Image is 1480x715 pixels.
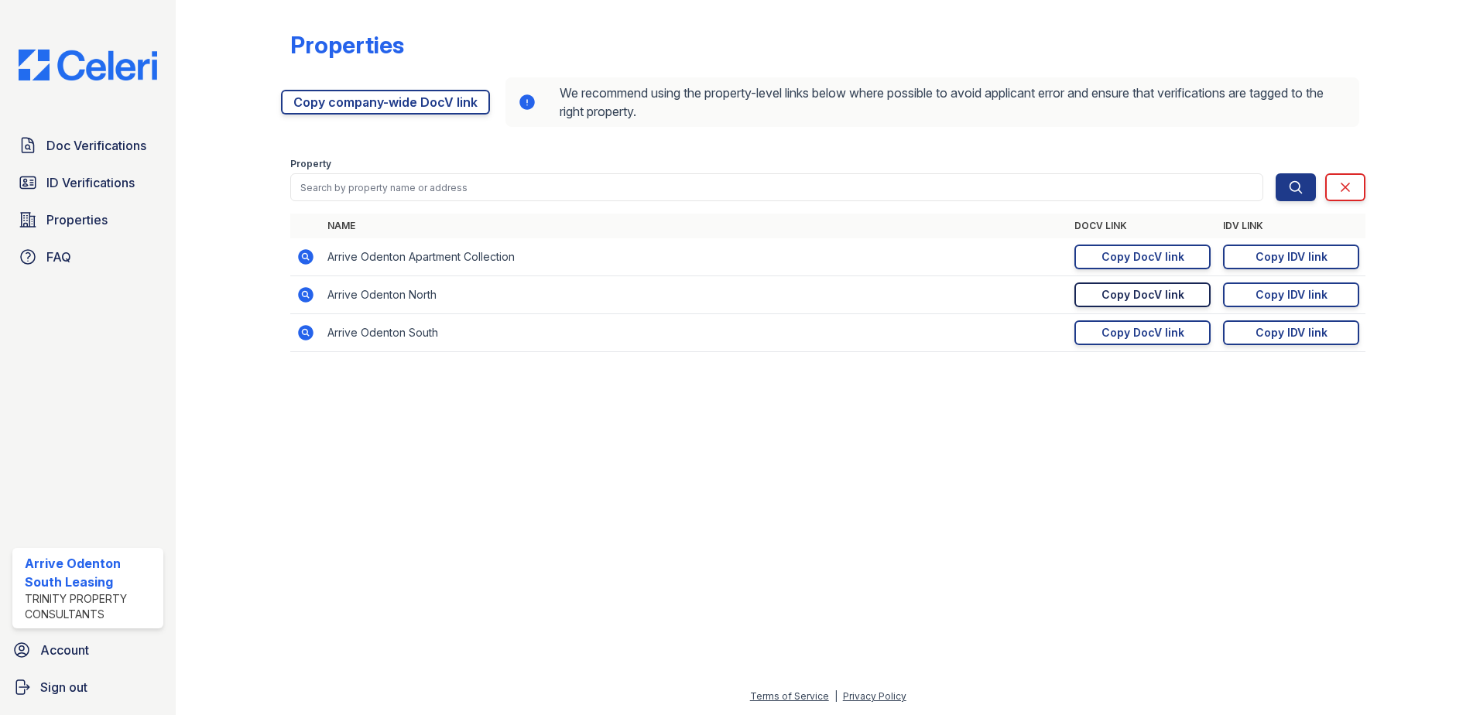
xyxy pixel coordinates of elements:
th: IDV Link [1217,214,1365,238]
td: Arrive Odenton South [321,314,1068,352]
span: FAQ [46,248,71,266]
div: Copy IDV link [1256,249,1328,265]
a: FAQ [12,241,163,272]
a: Copy DocV link [1074,245,1211,269]
div: Trinity Property Consultants [25,591,157,622]
div: Copy DocV link [1101,287,1184,303]
div: Properties [290,31,404,59]
a: Properties [12,204,163,235]
div: Copy DocV link [1101,249,1184,265]
a: Copy IDV link [1223,320,1359,345]
span: Doc Verifications [46,136,146,155]
a: Copy IDV link [1223,282,1359,307]
input: Search by property name or address [290,173,1263,201]
span: Properties [46,210,108,229]
div: Copy IDV link [1256,287,1328,303]
a: Terms of Service [750,690,829,702]
label: Property [290,158,331,170]
span: Sign out [40,678,87,696]
td: Arrive Odenton North [321,276,1068,314]
a: Copy IDV link [1223,245,1359,269]
a: Copy company-wide DocV link [281,90,490,115]
div: Arrive Odenton South Leasing [25,554,157,591]
a: Doc Verifications [12,130,163,161]
td: Arrive Odenton Apartment Collection [321,238,1068,276]
a: ID Verifications [12,167,163,198]
div: Copy DocV link [1101,325,1184,340]
div: We recommend using the property-level links below where possible to avoid applicant error and ens... [505,77,1359,127]
div: Copy IDV link [1256,325,1328,340]
span: ID Verifications [46,173,135,192]
a: Privacy Policy [843,690,906,702]
div: | [834,690,838,702]
a: Copy DocV link [1074,320,1211,345]
a: Sign out [6,672,170,703]
a: Account [6,635,170,665]
a: Copy DocV link [1074,282,1211,307]
span: Account [40,641,89,659]
img: CE_Logo_Blue-a8612792a0a2168367f1c8372b55b34899dd931a85d93a1a3d3e32e68fde9ad4.png [6,50,170,80]
th: DocV Link [1068,214,1217,238]
th: Name [321,214,1068,238]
